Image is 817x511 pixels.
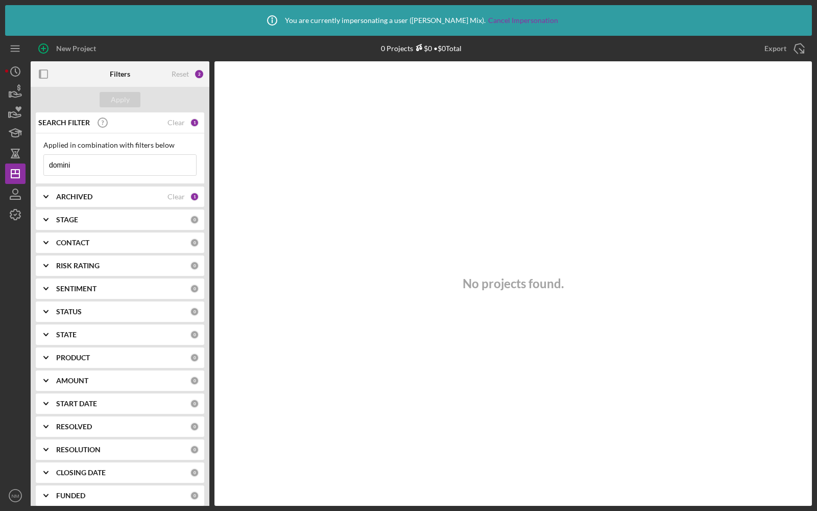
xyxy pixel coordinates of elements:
[190,445,199,454] div: 0
[56,308,82,316] b: STATUS
[56,377,88,385] b: AMOUNT
[190,284,199,293] div: 0
[56,193,92,201] b: ARCHIVED
[381,44,462,53] div: 0 Projects • $0 Total
[190,330,199,339] div: 0
[56,285,97,293] b: SENTIMENT
[754,38,812,59] button: Export
[190,307,199,316] div: 0
[56,331,77,339] b: STATE
[172,70,189,78] div: Reset
[764,38,786,59] div: Export
[190,376,199,385] div: 0
[167,193,185,201] div: Clear
[190,468,199,477] div: 0
[259,8,558,33] div: You are currently impersonating a user ( [PERSON_NAME] Mix ).
[56,239,89,247] b: CONTACT
[167,119,185,127] div: Clear
[38,119,90,127] b: SEARCH FILTER
[43,141,197,149] div: Applied in combination with filters below
[56,469,106,477] b: CLOSING DATE
[31,38,106,59] button: New Project
[5,485,26,506] button: NM
[190,118,199,127] div: 1
[190,215,199,224] div: 0
[194,69,204,79] div: 2
[110,70,130,78] b: Filters
[111,92,130,107] div: Apply
[56,492,85,500] b: FUNDED
[56,400,97,408] b: START DATE
[190,491,199,500] div: 0
[56,446,101,454] b: RESOLUTION
[56,38,96,59] div: New Project
[190,422,199,431] div: 0
[463,276,564,291] h3: No projects found.
[56,216,78,224] b: STAGE
[190,353,199,362] div: 0
[12,493,19,499] text: NM
[488,16,558,25] a: Cancel Impersonation
[100,92,140,107] button: Apply
[190,192,199,201] div: 1
[56,262,100,270] b: RISK RATING
[190,261,199,270] div: 0
[413,44,432,53] div: $0
[56,354,90,362] b: PRODUCT
[190,399,199,408] div: 0
[190,238,199,247] div: 0
[56,423,92,431] b: RESOLVED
